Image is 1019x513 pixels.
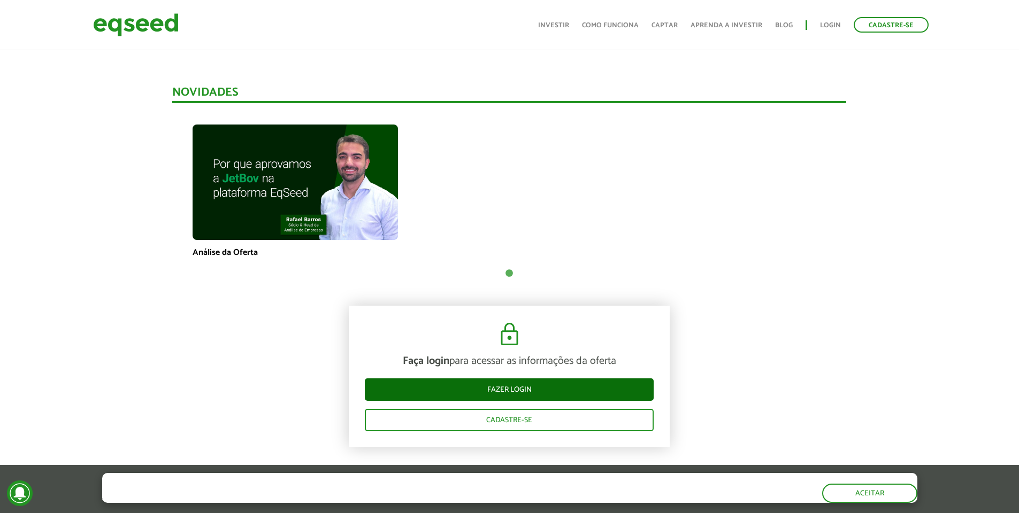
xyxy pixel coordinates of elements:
a: Como funciona [582,22,639,29]
strong: Faça login [403,352,449,370]
a: Cadastre-se [854,17,929,33]
a: Fazer login [365,378,654,401]
a: Cadastre-se [365,409,654,431]
p: para acessar as informações da oferta [365,355,654,368]
a: Captar [652,22,678,29]
p: Análise da Oferta [193,247,398,258]
button: Aceitar [822,484,917,503]
img: EqSeed [93,11,179,39]
a: Blog [775,22,793,29]
a: Investir [538,22,569,29]
p: Ao clicar em "aceitar", você aceita nossa . [102,492,489,502]
h5: O site da EqSeed utiliza cookies para melhorar sua navegação. [102,473,489,489]
button: 1 of 1 [504,268,515,279]
img: maxresdefault.jpg [193,125,398,240]
a: Login [820,22,841,29]
a: política de privacidade e de cookies [243,493,367,502]
img: cadeado.svg [496,322,523,347]
div: Novidades [172,87,846,103]
a: Aprenda a investir [691,22,762,29]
